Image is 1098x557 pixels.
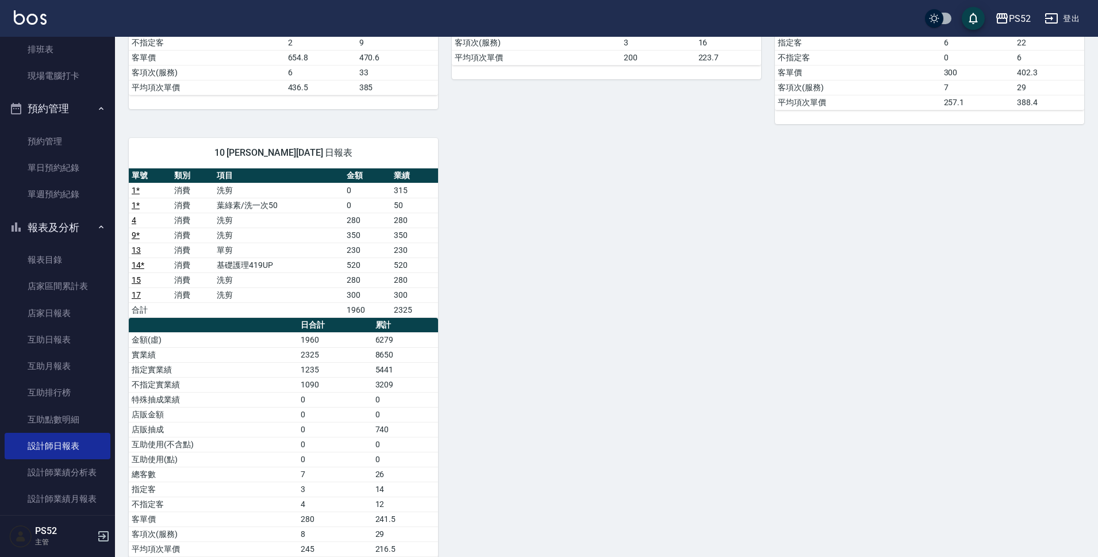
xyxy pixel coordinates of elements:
td: 基礎護理419UP [214,258,344,272]
td: 300 [344,287,391,302]
td: 互助使用(點) [129,452,298,467]
a: 4 [132,216,136,225]
td: 7 [298,467,373,482]
th: 業績 [391,168,438,183]
td: 消費 [171,287,214,302]
td: 280 [344,213,391,228]
td: 0 [298,437,373,452]
td: 388.4 [1014,95,1084,110]
a: 15 [132,275,141,285]
a: 單週預約紀錄 [5,181,110,208]
a: 17 [132,290,141,299]
img: Logo [14,10,47,25]
p: 主管 [35,537,94,547]
td: 0 [344,198,391,213]
td: 互助使用(不含點) [129,437,298,452]
td: 436.5 [285,80,356,95]
td: 特殊抽成業績 [129,392,298,407]
button: save [962,7,985,30]
td: 29 [1014,80,1084,95]
td: 消費 [171,198,214,213]
h5: PS52 [35,525,94,537]
td: 總客數 [129,467,298,482]
td: 3209 [373,377,438,392]
a: 互助月報表 [5,353,110,379]
td: 洗剪 [214,183,344,198]
td: 實業績 [129,347,298,362]
td: 0 [298,392,373,407]
td: 26 [373,467,438,482]
td: 3 [621,35,696,50]
table: a dense table [129,318,438,557]
td: 7 [941,80,1014,95]
td: 520 [391,258,438,272]
td: 230 [391,243,438,258]
td: 22 [1014,35,1084,50]
td: 客單價 [775,65,941,80]
th: 日合計 [298,318,373,333]
a: 互助日報表 [5,326,110,353]
td: 客項次(服務) [775,80,941,95]
div: PS52 [1009,11,1031,26]
td: 消費 [171,258,214,272]
td: 0 [344,183,391,198]
td: 216.5 [373,541,438,556]
td: 指定實業績 [129,362,298,377]
td: 14 [373,482,438,497]
td: 0 [298,422,373,437]
td: 平均項次單價 [129,541,298,556]
td: 客項次(服務) [129,65,285,80]
a: 設計師排行榜 [5,513,110,539]
td: 740 [373,422,438,437]
td: 6279 [373,332,438,347]
td: 葉綠素/洗一次50 [214,198,344,213]
td: 470.6 [356,50,438,65]
td: 4 [298,497,373,512]
th: 累計 [373,318,438,333]
td: 257.1 [941,95,1014,110]
a: 報表目錄 [5,247,110,273]
th: 金額 [344,168,391,183]
td: 平均項次單價 [452,50,621,65]
td: 2325 [391,302,438,317]
td: 0 [941,50,1014,65]
td: 客項次(服務) [452,35,621,50]
td: 消費 [171,228,214,243]
td: 6 [941,35,1014,50]
td: 消費 [171,183,214,198]
td: 50 [391,198,438,213]
td: 不指定客 [129,497,298,512]
td: 8 [298,527,373,541]
td: 33 [356,65,438,80]
td: 300 [391,287,438,302]
td: 245 [298,541,373,556]
td: 280 [391,272,438,287]
a: 設計師業績分析表 [5,459,110,486]
td: 不指定客 [129,35,285,50]
td: 不指定客 [775,50,941,65]
td: 0 [373,392,438,407]
td: 2325 [298,347,373,362]
a: 設計師業績月報表 [5,486,110,512]
td: 300 [941,65,1014,80]
td: 客單價 [129,512,298,527]
td: 385 [356,80,438,95]
td: 200 [621,50,696,65]
td: 合計 [129,302,171,317]
td: 654.8 [285,50,356,65]
td: 0 [373,407,438,422]
a: 互助排行榜 [5,379,110,406]
th: 單號 [129,168,171,183]
td: 9 [356,35,438,50]
td: 230 [344,243,391,258]
a: 排班表 [5,36,110,63]
td: 指定客 [129,482,298,497]
td: 1235 [298,362,373,377]
td: 520 [344,258,391,272]
td: 消費 [171,213,214,228]
td: 店販抽成 [129,422,298,437]
td: 16 [696,35,761,50]
td: 1960 [298,332,373,347]
td: 洗剪 [214,272,344,287]
td: 平均項次單價 [129,80,285,95]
